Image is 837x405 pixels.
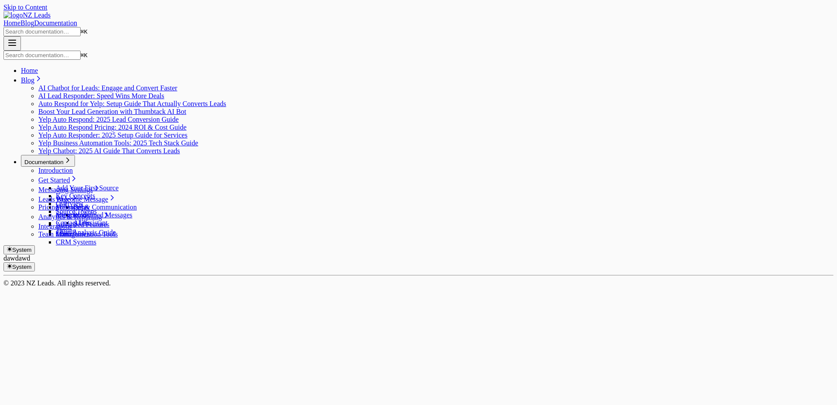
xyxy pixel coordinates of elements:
a: Home [21,67,38,74]
button: System [3,262,35,271]
a: Welcome Message [56,196,116,203]
img: logo [3,11,23,19]
a: Blog [21,76,42,84]
span: ⌘ [81,28,84,35]
footer: © 2023 NZ Leads. All rights reserved. [3,279,834,287]
a: Pricing [38,203,58,211]
a: Advanced Features [56,221,109,228]
button: Documentation [21,155,75,167]
a: Blog [20,19,34,27]
a: AI Chatbot for Leads: Engage and Convert Faster [38,84,177,92]
kbd: K [81,52,88,58]
a: Skip to Content [3,3,47,11]
a: Yelp Business Automation Tools: 2025 Tech Stack Guide [38,139,198,147]
a: CRM Systems [56,238,96,246]
button: Menu [3,36,21,51]
a: Messaging Settings [38,186,101,193]
a: Yelp Chatbot: 2025 AI Guide That Converts Leads [38,147,180,154]
a: Auto Respond for Yelp: Setup Guide That Actually Converts Leads [38,100,226,107]
a: Integrations [38,223,79,230]
a: Yelp Auto Respond: 2025 Lead Conversion Guide [38,116,179,123]
a: Home page [3,11,834,19]
a: Get Started [38,176,78,184]
span: ⌘ [81,52,84,58]
a: Analytics & Reporting [38,213,110,220]
a: Documentation [34,19,77,27]
a: Home [3,19,20,27]
div: dawdawd [3,3,834,287]
a: Yelp Auto Respond Pricing: 2024 ROI & Cost Guide [38,124,187,131]
kbd: K [81,28,88,35]
input: Search documentation… [3,27,81,36]
a: Boost Your Lead Generation with Thumbtack AI Bot [38,108,186,115]
a: Chart Analysis Guide [56,229,116,236]
button: System [3,245,35,254]
a: Predefined Messages [73,211,133,219]
a: Messages & Communication [56,203,137,211]
input: Search documentation… [3,51,81,60]
a: Introduction [38,167,73,174]
a: Team Management [38,230,92,238]
a: Leads Page [38,196,78,203]
a: Yelp Auto Responder: 2025 Setup Guide for Services [38,131,187,139]
a: AI Lead Responder: Speed Wins More Deals [38,92,164,100]
span: NZ Leads [23,11,51,19]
